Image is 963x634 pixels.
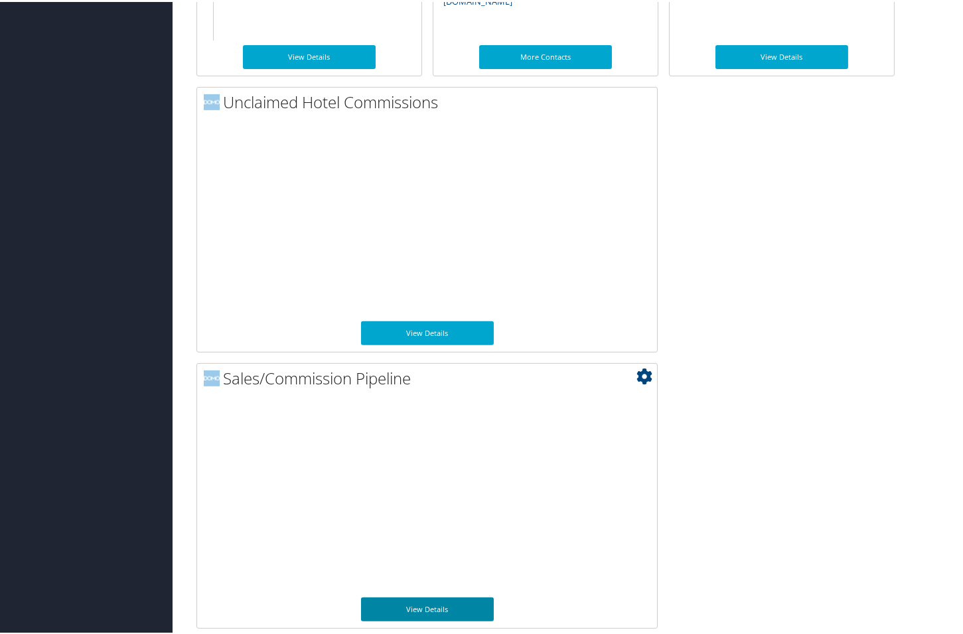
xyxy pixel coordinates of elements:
a: View Details [361,595,494,619]
a: View Details [243,43,376,67]
a: View Details [715,43,848,67]
img: domo-logo.png [204,92,220,108]
a: More Contacts [479,43,612,67]
h2: Sales/Commission Pipeline [204,365,657,388]
a: View Details [361,319,494,343]
h2: Unclaimed Hotel Commissions [204,89,657,112]
img: domo-logo.png [204,368,220,384]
